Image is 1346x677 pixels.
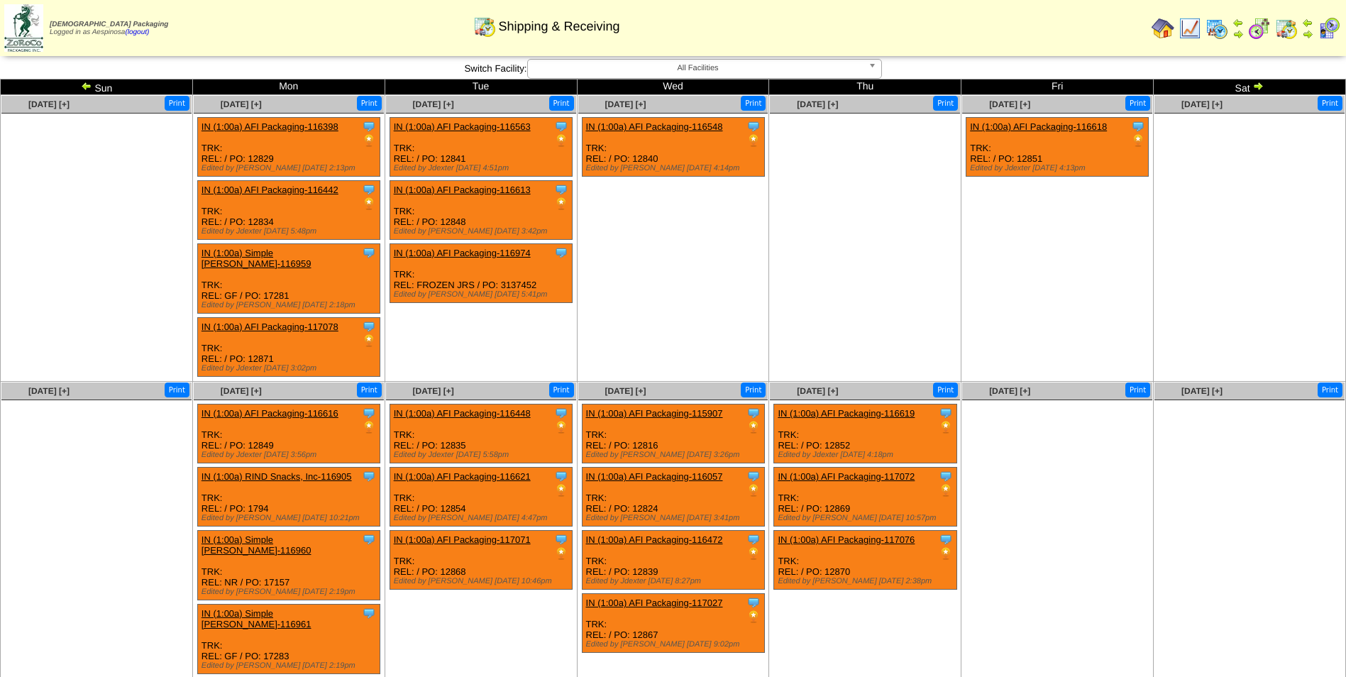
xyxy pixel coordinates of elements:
img: Tooltip [746,406,761,420]
img: Tooltip [746,469,761,483]
div: Edited by Jdexter [DATE] 4:51pm [394,164,572,172]
a: IN (1:00a) AFI Packaging-117027 [586,598,723,608]
div: Edited by Jdexter [DATE] 3:02pm [202,364,380,373]
span: [DATE] [+] [221,386,262,396]
img: Tooltip [554,532,568,546]
img: arrowright.gif [1252,80,1264,92]
div: Edited by [PERSON_NAME] [DATE] 3:42pm [394,227,572,236]
a: [DATE] [+] [797,386,838,396]
a: IN (1:00a) AFI Packaging-116613 [394,185,531,195]
div: TRK: REL: GF / PO: 17281 [197,244,380,314]
div: TRK: REL: / PO: 12854 [390,468,572,527]
div: TRK: REL: / PO: 12835 [390,404,572,463]
img: PO [939,420,953,434]
img: Tooltip [554,182,568,197]
a: [DATE] [+] [221,99,262,109]
a: [DATE] [+] [605,386,646,396]
img: PO [746,546,761,561]
button: Print [1318,96,1342,111]
img: PO [746,133,761,148]
td: Sat [1154,79,1346,95]
a: IN (1:00a) AFI Packaging-117076 [778,534,915,545]
img: PO [1131,133,1145,148]
a: [DATE] [+] [989,386,1030,396]
div: TRK: REL: / PO: 12824 [582,468,764,527]
img: Tooltip [362,246,376,260]
div: TRK: REL: / PO: 1794 [197,468,380,527]
div: Edited by Jdexter [DATE] 3:56pm [202,451,380,459]
a: IN (1:00a) AFI Packaging-115907 [586,408,723,419]
span: [DATE] [+] [413,99,454,109]
span: [DATE] [+] [989,99,1030,109]
a: [DATE] [+] [1181,386,1223,396]
img: PO [746,420,761,434]
a: IN (1:00a) AFI Packaging-116057 [586,471,723,482]
div: Edited by [PERSON_NAME] [DATE] 4:47pm [394,514,572,522]
div: Edited by [PERSON_NAME] [DATE] 2:13pm [202,164,380,172]
div: Edited by Jdexter [DATE] 5:48pm [202,227,380,236]
td: Fri [961,79,1154,95]
img: arrowright.gif [1302,28,1313,40]
div: Edited by Jdexter [DATE] 5:58pm [394,451,572,459]
div: Edited by [PERSON_NAME] [DATE] 2:18pm [202,301,380,309]
div: TRK: REL: GF / PO: 17283 [197,605,380,674]
a: IN (1:00a) AFI Packaging-116616 [202,408,338,419]
a: IN (1:00a) AFI Packaging-116448 [394,408,531,419]
td: Wed [577,79,769,95]
a: [DATE] [+] [1181,99,1223,109]
img: arrowleft.gif [81,80,92,92]
img: PO [746,483,761,497]
div: TRK: REL: / PO: 12869 [774,468,956,527]
div: Edited by [PERSON_NAME] [DATE] 2:38pm [778,577,956,585]
img: line_graph.gif [1179,17,1201,40]
button: Print [933,96,958,111]
button: Print [549,382,574,397]
button: Print [1125,382,1150,397]
div: Edited by [PERSON_NAME] [DATE] 2:19pm [202,661,380,670]
img: Tooltip [362,406,376,420]
img: PO [939,546,953,561]
img: Tooltip [554,119,568,133]
div: TRK: REL: / PO: 12834 [197,181,380,240]
div: Edited by Jdexter [DATE] 4:13pm [970,164,1148,172]
img: PO [939,483,953,497]
div: TRK: REL: / PO: 12849 [197,404,380,463]
a: IN (1:00a) AFI Packaging-116619 [778,408,915,419]
a: [DATE] [+] [605,99,646,109]
div: Edited by [PERSON_NAME] [DATE] 9:02pm [586,640,764,649]
div: TRK: REL: FROZEN JRS / PO: 3137452 [390,244,572,303]
img: Tooltip [362,319,376,334]
a: IN (1:00a) AFI Packaging-116621 [394,471,531,482]
a: (logout) [125,28,149,36]
span: [DEMOGRAPHIC_DATA] Packaging [50,21,168,28]
a: IN (1:00a) AFI Packaging-117072 [778,471,915,482]
img: Tooltip [746,119,761,133]
a: [DATE] [+] [797,99,838,109]
div: TRK: REL: / PO: 12829 [197,118,380,177]
div: Edited by [PERSON_NAME] [DATE] 2:19pm [202,588,380,596]
div: Edited by [PERSON_NAME] [DATE] 4:14pm [586,164,764,172]
img: PO [362,420,376,434]
img: PO [554,197,568,211]
div: Edited by [PERSON_NAME] [DATE] 10:57pm [778,514,956,522]
img: PO [554,546,568,561]
img: Tooltip [939,469,953,483]
button: Print [1318,382,1342,397]
div: TRK: REL: / PO: 12841 [390,118,572,177]
img: Tooltip [939,532,953,546]
a: IN (1:00a) Simple [PERSON_NAME]-116961 [202,608,311,629]
a: IN (1:00a) AFI Packaging-117071 [394,534,531,545]
div: TRK: REL: NR / PO: 17157 [197,531,380,600]
a: IN (1:00a) AFI Packaging-116442 [202,185,338,195]
div: Edited by [PERSON_NAME] [DATE] 3:41pm [586,514,764,522]
div: TRK: REL: / PO: 12852 [774,404,956,463]
span: [DATE] [+] [28,99,70,109]
img: PO [554,420,568,434]
img: arrowleft.gif [1232,17,1244,28]
span: All Facilities [534,60,863,77]
span: [DATE] [+] [413,386,454,396]
button: Print [741,96,766,111]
